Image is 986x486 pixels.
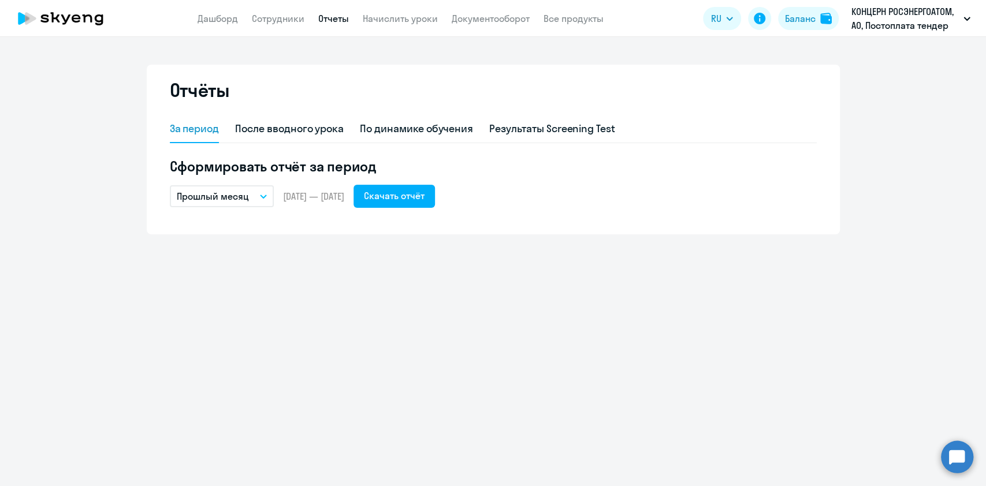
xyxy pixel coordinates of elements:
button: КОНЦЕРН РОСЭНЕРГОАТОМ, АО, Постоплата тендер 2023 [846,5,976,32]
span: [DATE] — [DATE] [283,190,344,203]
a: Документооборот [452,13,530,24]
a: Начислить уроки [363,13,438,24]
div: Результаты Screening Test [489,121,615,136]
div: Баланс [785,12,816,25]
h2: Отчёты [170,78,230,102]
span: RU [711,12,721,25]
div: Скачать отчёт [364,189,425,203]
button: RU [703,7,741,30]
div: После вводного урока [235,121,344,136]
h5: Сформировать отчёт за период [170,157,817,175]
div: За период [170,121,219,136]
a: Дашборд [198,13,238,24]
a: Отчеты [318,13,349,24]
p: КОНЦЕРН РОСЭНЕРГОАТОМ, АО, Постоплата тендер 2023 [851,5,959,32]
a: Все продукты [544,13,604,24]
img: balance [820,13,832,24]
button: Скачать отчёт [354,185,435,208]
button: Прошлый месяц [170,185,274,207]
a: Сотрудники [252,13,304,24]
p: Прошлый месяц [177,189,249,203]
div: По динамике обучения [360,121,473,136]
button: Балансbalance [778,7,839,30]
